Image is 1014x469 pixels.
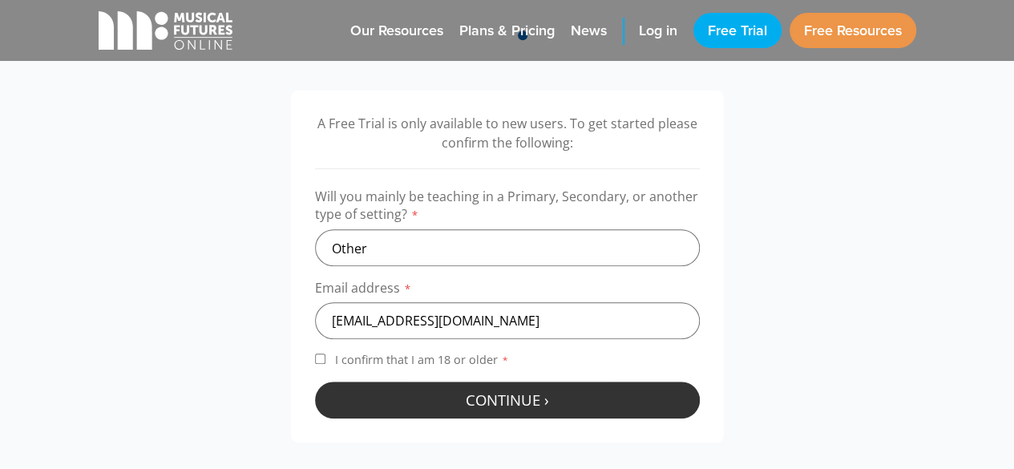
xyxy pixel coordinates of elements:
span: Plans & Pricing [459,20,555,42]
label: Will you mainly be teaching in a Primary, Secondary, or another type of setting? [315,188,700,229]
label: Email address [315,279,700,302]
p: A Free Trial is only available to new users. To get started please confirm the following: [315,114,700,152]
span: I confirm that I am 18 or older [332,352,512,367]
span: Our Resources [350,20,443,42]
a: Free Resources [790,13,916,48]
span: News [571,20,607,42]
a: Free Trial [693,13,782,48]
span: Log in [639,20,677,42]
input: I confirm that I am 18 or older* [315,354,325,364]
